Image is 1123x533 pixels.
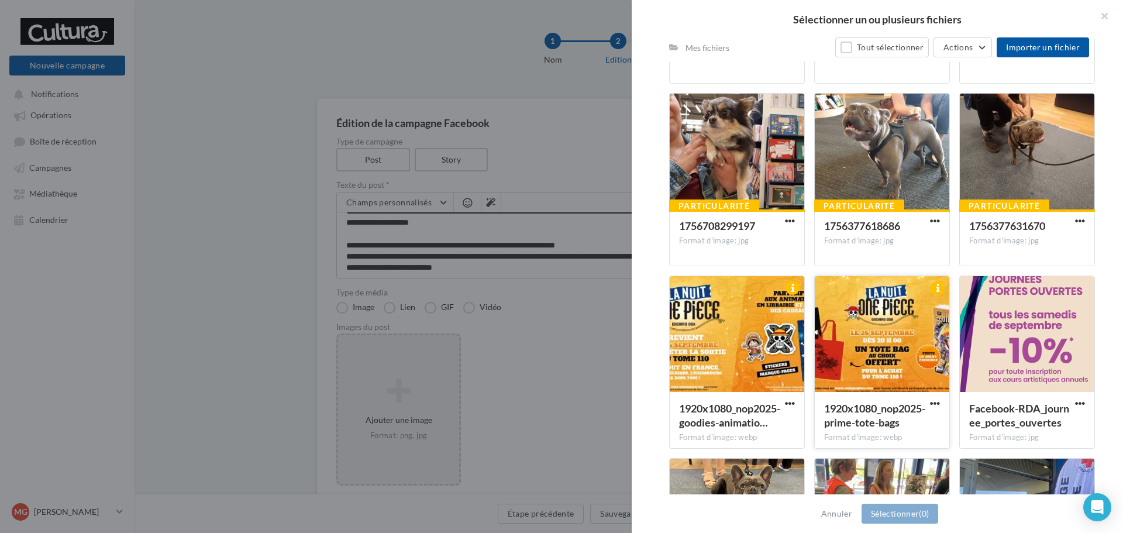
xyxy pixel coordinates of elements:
[824,402,925,429] span: 1920x1080_nop2025-prime-tote-bags
[969,219,1045,232] span: 1756377631670
[1006,42,1080,52] span: Importer un fichier
[943,42,973,52] span: Actions
[679,402,780,429] span: 1920x1080_nop2025-goodies-animations
[814,200,904,212] div: Particularité
[679,219,755,232] span: 1756708299197
[862,504,938,524] button: Sélectionner(0)
[824,432,940,443] div: Format d'image: webp
[959,200,1049,212] div: Particularité
[824,219,900,232] span: 1756377618686
[669,200,759,212] div: Particularité
[969,432,1085,443] div: Format d'image: jpg
[969,402,1069,429] span: Facebook-RDA_journee_portes_ouvertes
[997,37,1089,57] button: Importer un fichier
[679,236,795,246] div: Format d'image: jpg
[933,37,992,57] button: Actions
[685,42,729,54] div: Mes fichiers
[650,14,1104,25] h2: Sélectionner un ou plusieurs fichiers
[835,37,929,57] button: Tout sélectionner
[1083,493,1111,521] div: Open Intercom Messenger
[824,236,940,246] div: Format d'image: jpg
[969,236,1085,246] div: Format d'image: jpg
[679,432,795,443] div: Format d'image: webp
[817,507,857,521] button: Annuler
[919,508,929,518] span: (0)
